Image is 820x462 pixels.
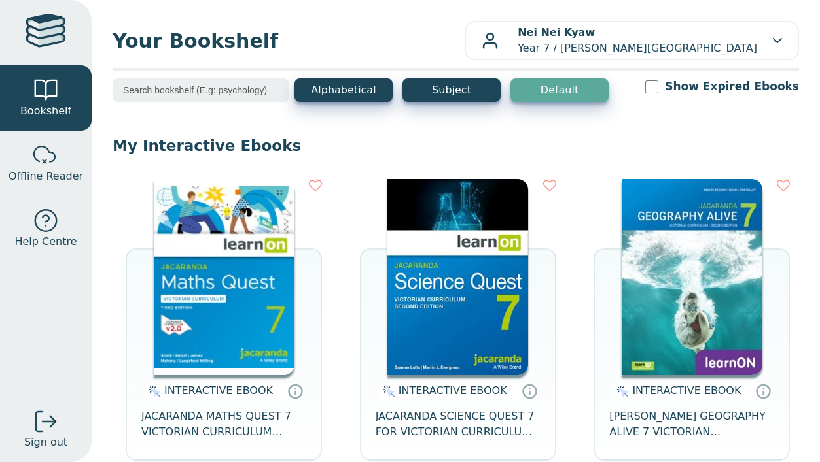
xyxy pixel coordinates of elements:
span: INTERACTIVE EBOOK [164,384,273,397]
a: Interactive eBooks are accessed online via the publisher’s portal. They contain interactive resou... [755,383,771,399]
span: Your Bookshelf [113,26,465,56]
span: Bookshelf [20,103,71,119]
img: interactive.svg [613,384,629,399]
a: Interactive eBooks are accessed online via the publisher’s portal. They contain interactive resou... [522,383,537,399]
span: [PERSON_NAME] GEOGRAPHY ALIVE 7 VICTORIAN CURRICULUM LEARNON EBOOK 2E [609,408,774,440]
p: My Interactive Ebooks [113,136,799,156]
button: Subject [402,78,501,102]
a: Interactive eBooks are accessed online via the publisher’s portal. They contain interactive resou... [287,383,303,399]
img: 329c5ec2-5188-ea11-a992-0272d098c78b.jpg [387,179,528,375]
label: Show Expired Ebooks [665,78,799,95]
span: JACARANDA SCIENCE QUEST 7 FOR VICTORIAN CURRICULUM LEARNON 2E EBOOK [376,408,541,440]
b: Nei Nei Kyaw [518,26,595,39]
button: Default [510,78,609,102]
span: JACARANDA MATHS QUEST 7 VICTORIAN CURRICULUM LEARNON EBOOK 3E [141,408,306,440]
button: Alphabetical [294,78,393,102]
p: Year 7 / [PERSON_NAME][GEOGRAPHIC_DATA] [518,25,757,56]
input: Search bookshelf (E.g: psychology) [113,78,289,102]
img: interactive.svg [145,384,161,399]
img: interactive.svg [379,384,395,399]
span: Sign out [24,435,67,450]
img: b87b3e28-4171-4aeb-a345-7fa4fe4e6e25.jpg [154,179,294,375]
span: Help Centre [14,234,77,250]
span: INTERACTIVE EBOOK [399,384,507,397]
span: INTERACTIVE EBOOK [632,384,741,397]
button: Nei Nei KyawYear 7 / [PERSON_NAME][GEOGRAPHIC_DATA] [465,21,799,60]
span: Offline Reader [9,169,83,184]
img: cc9fd0c4-7e91-e911-a97e-0272d098c78b.jpg [622,179,762,375]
